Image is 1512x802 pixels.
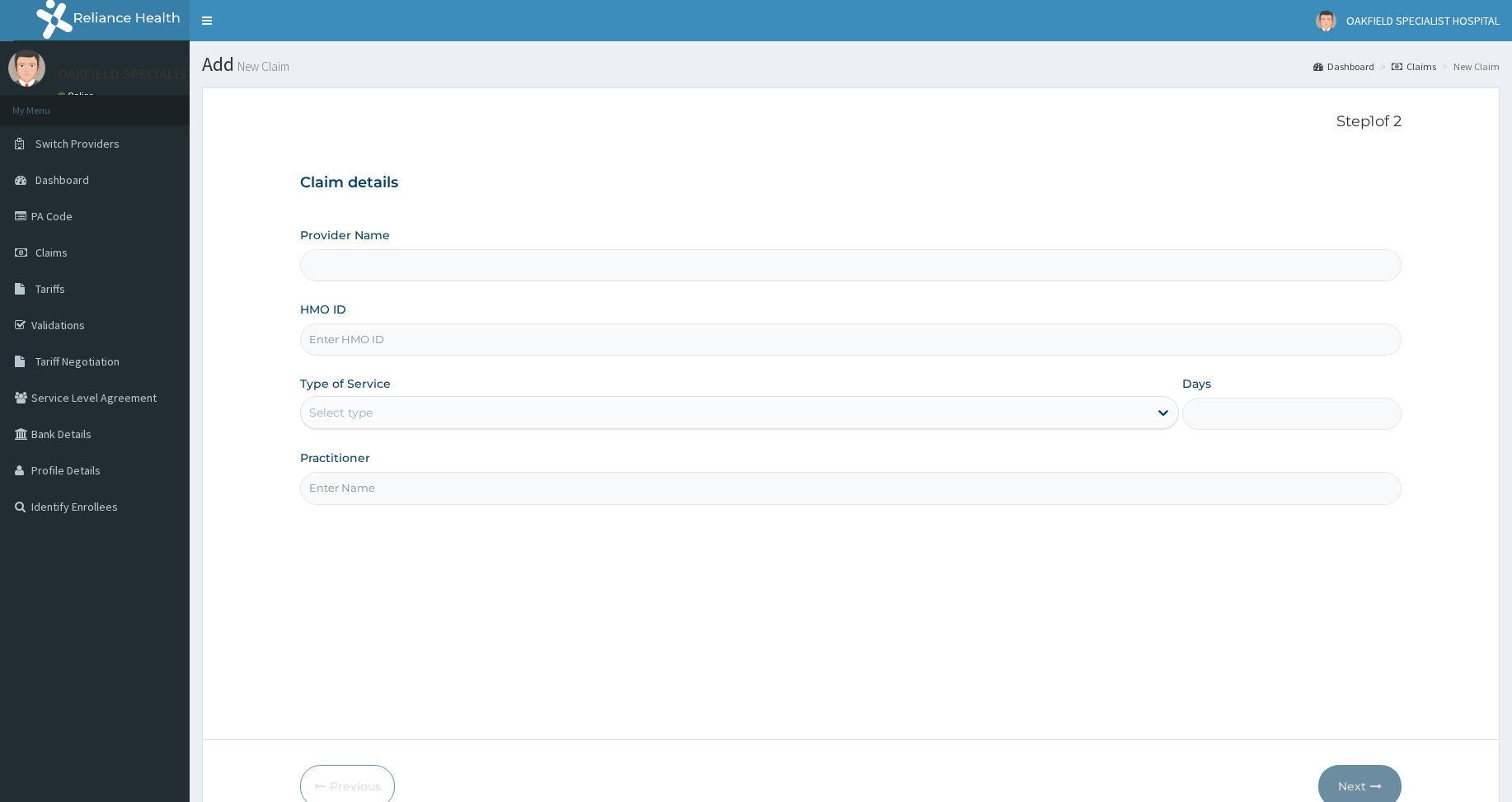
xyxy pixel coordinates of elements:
li: New Claim [1438,59,1500,73]
span: Tariffs [35,281,65,296]
h3: Claim details [300,174,1402,192]
p: Step 1 of 2 [300,113,1402,131]
label: Days [1182,375,1211,392]
label: Provider Name [300,227,390,243]
img: User Image [8,50,45,87]
span: Claims [35,245,68,260]
label: HMO ID [300,301,346,318]
a: Claims [1392,59,1436,73]
input: Enter Name [300,472,1402,504]
span: Tariff Negotiation [35,354,120,369]
small: New Claim [234,60,289,73]
label: Type of Service [300,375,391,392]
img: User Image [1316,11,1336,31]
label: Practitioner [300,450,370,466]
span: OAKFIELD SPECIALIST HOSPITAL [1346,13,1500,28]
input: Enter HMO ID [300,323,1402,356]
a: Dashboard [1313,59,1374,73]
h1: Add [202,54,1500,75]
a: Online [58,90,97,101]
span: Dashboard [35,172,89,187]
p: OAKFIELD SPECIALIST HOSPITAL [58,67,264,82]
div: Select type [309,404,373,421]
span: Switch Providers [35,136,120,151]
